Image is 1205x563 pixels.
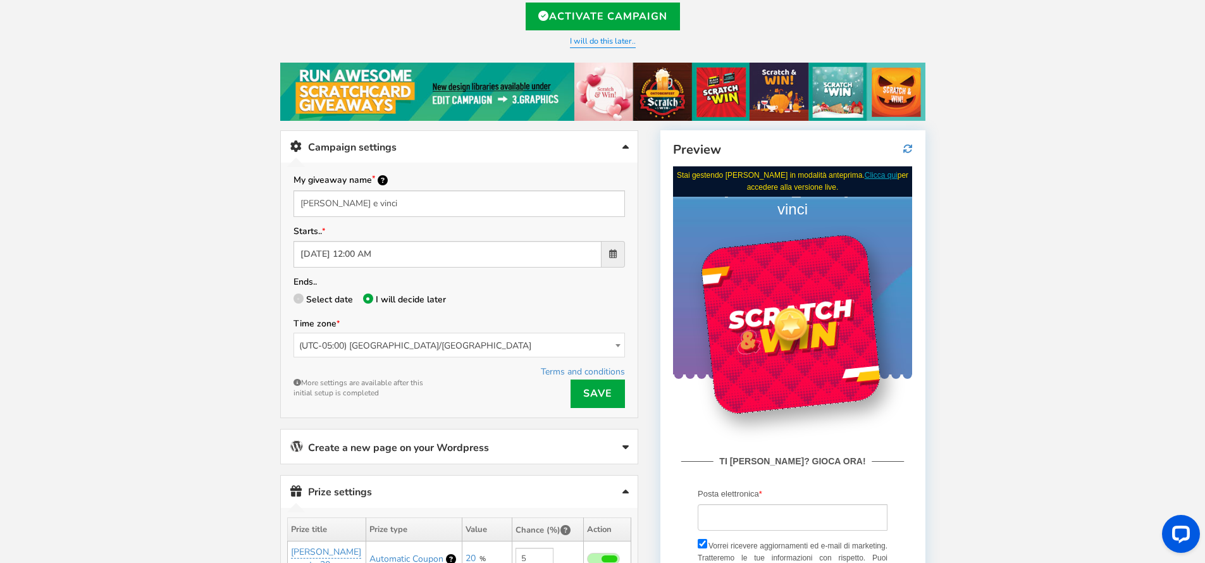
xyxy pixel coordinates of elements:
[294,333,624,358] span: (UTC-05:00) America/Chicago
[526,3,680,30] a: Activate Campaign
[192,4,225,13] a: Clicca qui
[462,517,512,541] th: Value
[40,288,199,302] strong: TI [PERSON_NAME]? GIOCA ORA!
[294,318,340,330] label: Time zone
[280,63,925,121] img: festival-poster-2020.jpg
[571,380,625,408] a: Save
[294,364,426,398] small: More settings are available after this initial setup is completed
[70,493,170,503] img: appsmav-footer-credit.png
[25,374,214,423] label: Vorrei ricevere aggiornamenti ed e-mail di marketing. Tratteremo le tue informazioni con rispetto...
[294,226,325,238] label: Starts..
[25,435,214,457] button: TENTA LA FORTUNA!
[281,430,638,464] a: Create a new page on your Wordpress
[1152,510,1205,563] iframe: LiveChat chat widget
[366,517,462,541] th: Prize type
[306,294,353,306] span: Select date
[570,35,636,48] a: I will do this later..
[281,131,638,163] a: Campaign settings
[8,6,231,60] h4: [PERSON_NAME] e vinci
[294,333,625,357] span: (UTC-05:00) America/Chicago
[25,373,34,382] input: Vorrei ricevere aggiornamenti ed e-mail di marketing. Tratteremo le tue informazioni con rispetto...
[281,476,638,508] a: Prize settings
[294,276,317,288] label: Ends..
[512,517,583,541] th: Chance (%)
[294,173,388,187] label: My giveaway name
[673,143,912,157] h4: Preview
[541,366,625,378] a: Terms and conditions
[287,517,366,541] th: Prize title
[25,321,89,335] label: Posta elettronica
[583,517,631,541] th: Action
[376,294,446,306] span: I will decide later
